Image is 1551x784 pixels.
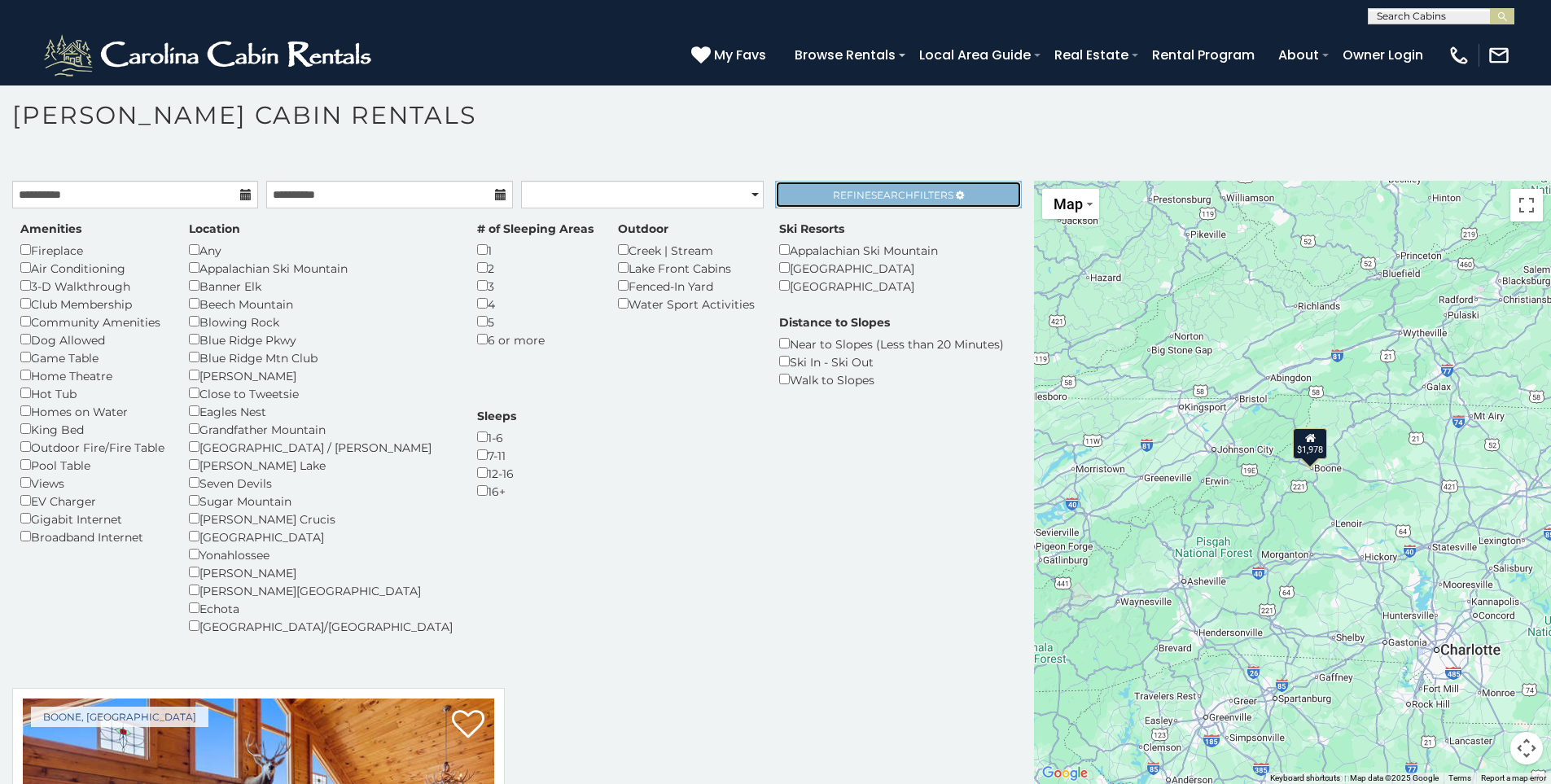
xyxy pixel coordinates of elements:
[618,295,755,313] div: Water Sport Activities
[779,353,1004,370] div: Ski In - Ski Out
[477,277,594,295] div: 3
[20,313,164,331] div: Community Amenities
[477,295,594,313] div: 4
[786,41,904,69] a: Browse Rentals
[477,259,594,277] div: 2
[779,314,890,331] label: Distance to Slopes
[1487,44,1510,67] img: mail-regular-white.png
[1448,44,1470,67] img: phone-regular-white.png
[714,45,766,65] span: My Favs
[189,277,453,295] div: Banner Elk
[779,241,938,259] div: Appalachian Ski Mountain
[189,331,453,348] div: Blue Ridge Pkwy
[477,221,594,237] label: # of Sleeping Areas
[189,510,453,528] div: [PERSON_NAME] Crucis
[1038,763,1092,784] img: Google
[20,492,164,510] div: EV Charger
[1510,732,1543,764] button: Map camera controls
[189,599,453,617] div: Echota
[20,456,164,474] div: Pool Table
[871,189,914,201] span: Search
[477,241,594,259] div: 1
[1270,41,1327,69] a: About
[189,259,453,277] div: Appalachian Ski Mountain
[20,402,164,420] div: Homes on Water
[20,366,164,384] div: Home Theatre
[189,545,453,563] div: Yonahlossee
[189,241,453,259] div: Any
[189,348,453,366] div: Blue Ridge Mtn Club
[1046,41,1137,69] a: Real Estate
[618,241,755,259] div: Creek | Stream
[1054,195,1083,212] span: Map
[20,259,164,277] div: Air Conditioning
[477,464,516,482] div: 12-16
[1350,773,1439,782] span: Map data ©2025 Google
[1294,427,1328,458] div: $1,978
[1510,189,1543,221] button: Toggle fullscreen view
[20,295,164,313] div: Club Membership
[618,277,755,295] div: Fenced-In Yard
[20,331,164,348] div: Dog Allowed
[1481,773,1546,782] a: Report a map error
[1448,773,1471,782] a: Terms (opens in new tab)
[189,456,453,474] div: [PERSON_NAME] Lake
[775,181,1021,208] a: RefineSearchFilters
[20,277,164,295] div: 3-D Walkthrough
[20,348,164,366] div: Game Table
[477,331,594,348] div: 6 or more
[779,370,1004,388] div: Walk to Slopes
[618,259,755,277] div: Lake Front Cabins
[189,563,453,581] div: [PERSON_NAME]
[189,492,453,510] div: Sugar Mountain
[189,438,453,456] div: [GEOGRAPHIC_DATA] / [PERSON_NAME]
[20,438,164,456] div: Outdoor Fire/Fire Table
[20,474,164,492] div: Views
[1270,773,1340,784] button: Keyboard shortcuts
[477,428,516,446] div: 1-6
[477,446,516,464] div: 7-11
[691,45,770,66] a: My Favs
[1334,41,1431,69] a: Owner Login
[189,384,453,402] div: Close to Tweetsie
[189,295,453,313] div: Beech Mountain
[1038,763,1092,784] a: Open this area in Google Maps (opens a new window)
[20,528,164,545] div: Broadband Internet
[1144,41,1263,69] a: Rental Program
[779,335,1004,353] div: Near to Slopes (Less than 20 Minutes)
[833,189,953,201] span: Refine Filters
[779,277,938,295] div: [GEOGRAPHIC_DATA]
[189,366,453,384] div: [PERSON_NAME]
[779,221,844,237] label: Ski Resorts
[189,617,453,635] div: [GEOGRAPHIC_DATA]/[GEOGRAPHIC_DATA]
[41,31,379,80] img: White-1-2.png
[189,581,453,599] div: [PERSON_NAME][GEOGRAPHIC_DATA]
[20,384,164,402] div: Hot Tub
[20,241,164,259] div: Fireplace
[477,313,594,331] div: 5
[779,259,938,277] div: [GEOGRAPHIC_DATA]
[189,221,240,237] label: Location
[911,41,1039,69] a: Local Area Guide
[452,708,484,742] a: Add to favorites
[189,420,453,438] div: Grandfather Mountain
[20,510,164,528] div: Gigabit Internet
[1042,189,1099,219] button: Change map style
[20,221,81,237] label: Amenities
[189,474,453,492] div: Seven Devils
[477,482,516,500] div: 16+
[189,402,453,420] div: Eagles Nest
[477,408,516,424] label: Sleeps
[618,221,668,237] label: Outdoor
[20,420,164,438] div: King Bed
[189,313,453,331] div: Blowing Rock
[189,528,453,545] div: [GEOGRAPHIC_DATA]
[31,707,208,727] a: Boone, [GEOGRAPHIC_DATA]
